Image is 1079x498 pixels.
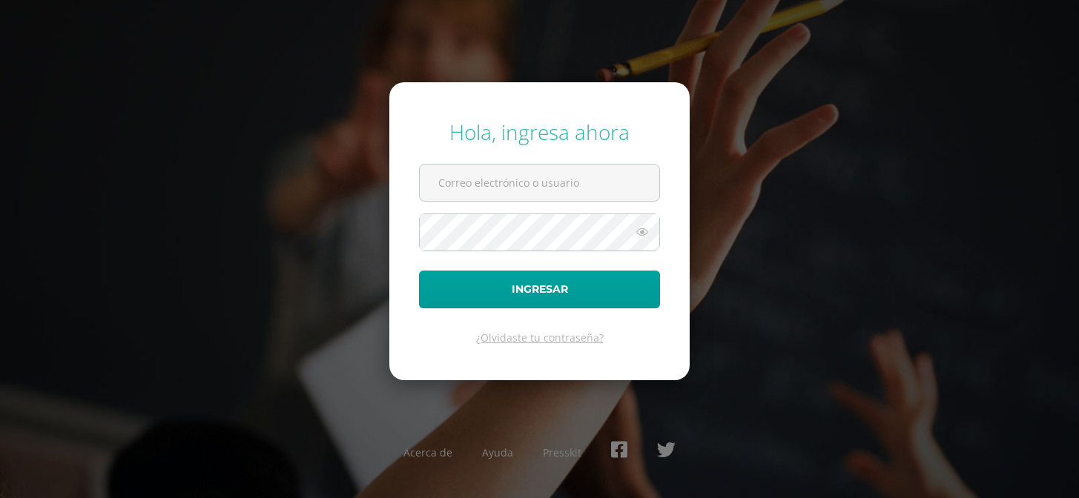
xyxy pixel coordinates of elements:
[476,331,604,345] a: ¿Olvidaste tu contraseña?
[403,445,452,459] a: Acerca de
[482,445,513,459] a: Ayuda
[420,165,659,201] input: Correo electrónico o usuario
[419,270,660,308] button: Ingresar
[419,118,660,146] div: Hola, ingresa ahora
[543,445,581,459] a: Presskit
